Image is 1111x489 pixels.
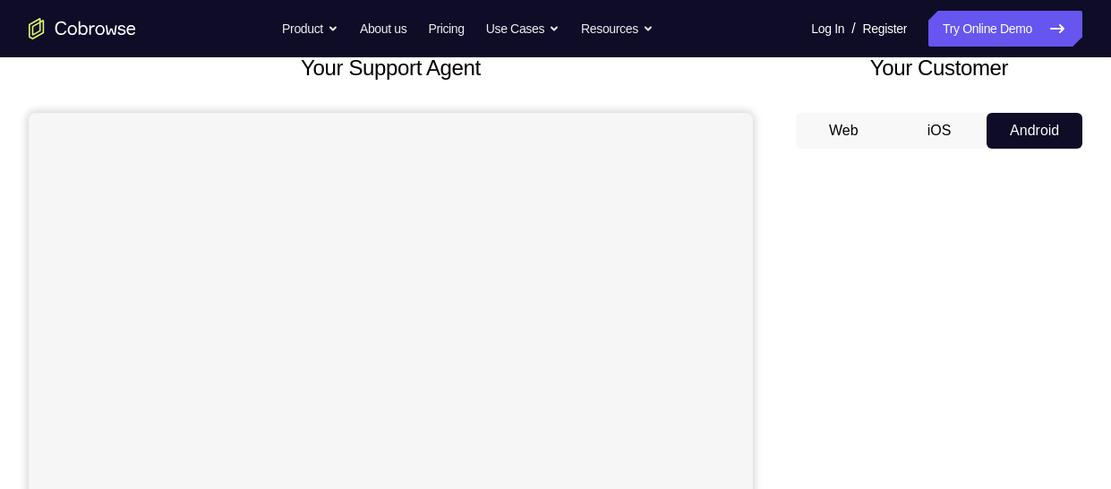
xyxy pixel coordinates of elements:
a: About us [360,11,406,47]
a: Pricing [428,11,464,47]
a: Go to the home page [29,18,136,39]
button: Use Cases [486,11,560,47]
button: Resources [581,11,654,47]
button: iOS [892,113,987,149]
a: Log In [811,11,844,47]
button: Web [796,113,892,149]
button: Android [987,113,1082,149]
h2: Your Customer [796,52,1082,84]
span: / [851,18,855,39]
button: Product [282,11,338,47]
h2: Your Support Agent [29,52,753,84]
a: Try Online Demo [928,11,1082,47]
a: Register [863,11,907,47]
